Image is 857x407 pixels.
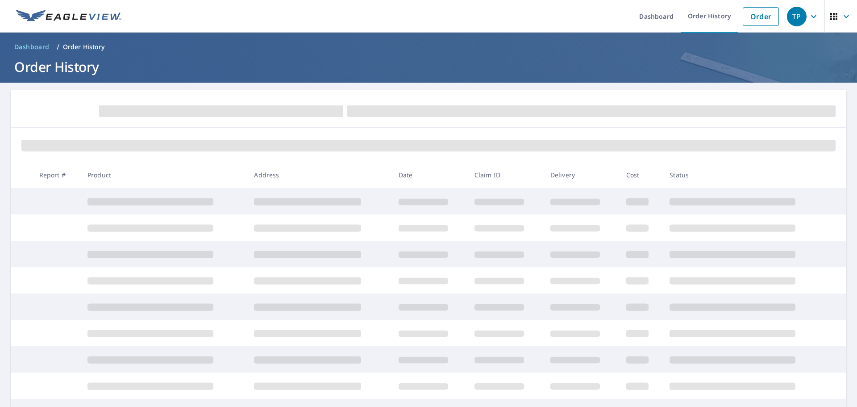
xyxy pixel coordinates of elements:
[16,10,121,23] img: EV Logo
[743,7,779,26] a: Order
[662,162,829,188] th: Status
[11,40,846,54] nav: breadcrumb
[543,162,619,188] th: Delivery
[787,7,807,26] div: TP
[467,162,543,188] th: Claim ID
[247,162,391,188] th: Address
[32,162,80,188] th: Report #
[11,40,53,54] a: Dashboard
[14,42,50,51] span: Dashboard
[619,162,663,188] th: Cost
[63,42,105,51] p: Order History
[11,58,846,76] h1: Order History
[57,42,59,52] li: /
[391,162,467,188] th: Date
[80,162,247,188] th: Product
